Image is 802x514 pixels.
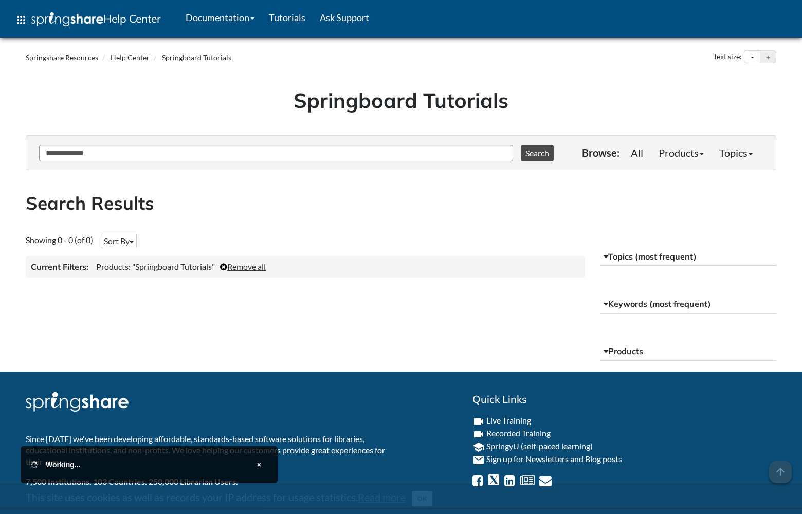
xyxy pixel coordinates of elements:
button: Increase text size [760,51,776,63]
i: email [472,454,485,466]
a: Remove all [220,262,266,271]
a: Help Center [111,53,150,62]
i: videocam [472,415,485,428]
a: Topics [712,142,760,163]
span: apps [15,14,27,26]
h2: Search Results [26,191,776,216]
a: Springboard Tutorials [162,53,231,62]
i: videocam [472,428,485,440]
button: Sort By [101,234,137,248]
a: Documentation [178,5,262,30]
button: Keywords (most frequent) [600,295,777,314]
h2: Quick Links [472,392,776,407]
a: Live Training [486,415,531,425]
p: Browse: [582,145,619,160]
p: Since [DATE] we've been developing affordable, standards-based software solutions for libraries, ... [26,433,393,468]
span: Showing 0 - 0 (of 0) [26,235,93,245]
i: school [472,441,485,453]
a: Tutorials [262,5,313,30]
b: 7,500 Institutions. 103 Countries. 250,000 Librarian Users. [26,476,238,486]
span: Working... [46,461,80,469]
button: Decrease text size [744,51,760,63]
h3: Current Filters [31,261,88,272]
span: "Springboard Tutorials" [132,262,215,271]
a: SpringyU (self-paced learning) [486,441,593,451]
button: Topics (most frequent) [600,248,777,266]
a: All [623,142,651,163]
a: Ask Support [313,5,376,30]
a: Recorded Training [486,428,551,438]
span: Products: [96,262,131,271]
h1: Springboard Tutorials [33,86,769,115]
a: arrow_upward [769,462,792,474]
span: Help Center [103,12,161,25]
button: Search [521,145,554,161]
div: Text size: [711,50,744,64]
img: Springshare [26,392,129,412]
a: Sign up for Newsletters and Blog posts [486,454,622,464]
button: Close [412,491,432,506]
a: Read more [358,491,406,503]
span: arrow_upward [769,461,792,483]
a: Springshare Resources [26,53,98,62]
a: Products [651,142,712,163]
button: Close [251,456,267,473]
a: apps Help Center [8,5,168,35]
button: Products [600,342,777,361]
img: Springshare [31,12,103,26]
div: This site uses cookies as well as records your IP address for usage statistics. [15,490,787,506]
